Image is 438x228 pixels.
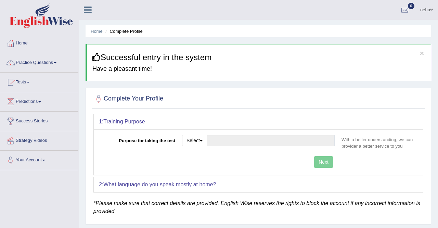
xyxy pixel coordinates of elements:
a: Home [0,34,78,51]
p: With a better understanding, we can provider a better service to you [338,136,418,149]
a: Home [91,29,103,34]
h4: Have a pleasant time! [92,66,426,72]
li: Complete Profile [104,28,142,35]
h2: Complete Your Profile [93,94,163,104]
a: Practice Questions [0,53,78,70]
div: 1: [94,114,423,129]
button: Select [182,135,207,146]
h3: Successful entry in the system [92,53,426,62]
label: Purpose for taking the test [99,135,179,144]
span: 0 [408,3,415,9]
div: 2: [94,177,423,192]
button: × [420,50,424,57]
em: *Please make sure that correct details are provided. English Wise reserves the rights to block th... [93,200,420,214]
a: Strategy Videos [0,131,78,148]
b: What language do you speak mostly at home? [103,182,216,187]
b: Training Purpose [103,119,145,124]
a: Predictions [0,92,78,109]
a: Your Account [0,151,78,168]
a: Tests [0,73,78,90]
a: Success Stories [0,112,78,129]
